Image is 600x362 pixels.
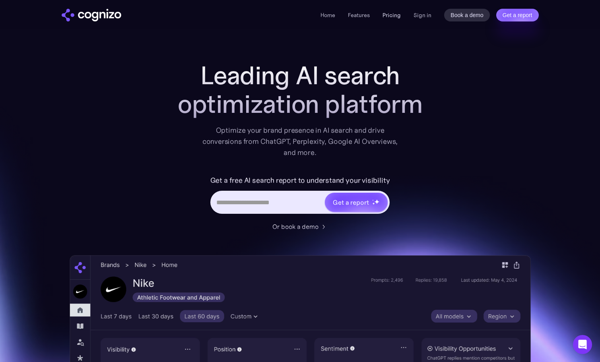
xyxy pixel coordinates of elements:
img: star [372,199,373,201]
img: star [372,202,375,205]
a: Features [348,12,370,19]
img: cognizo logo [62,9,121,21]
div: Get a report [333,197,369,207]
div: Or book a demo [272,222,318,231]
form: Hero URL Input Form [210,174,390,218]
a: Home [320,12,335,19]
a: Sign in [414,10,431,20]
label: Get a free AI search report to understand your visibility [210,174,390,187]
a: home [62,9,121,21]
img: star [374,199,379,204]
div: Open Intercom Messenger [573,335,592,354]
a: Book a demo [444,9,490,21]
a: Pricing [383,12,401,19]
div: Optimize your brand presence in AI search and drive conversions from ChatGPT, Perplexity, Google ... [202,125,398,158]
a: Get a report [496,9,539,21]
h1: Leading AI search optimization platform [141,61,459,118]
a: Get a reportstarstarstar [324,192,388,213]
a: Or book a demo [272,222,328,231]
